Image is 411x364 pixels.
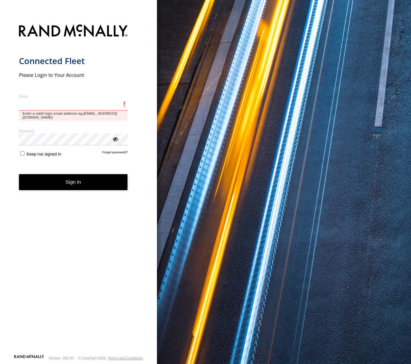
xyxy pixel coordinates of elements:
[19,174,128,190] button: Sign in
[19,72,128,78] h2: Please Login to Your Account
[78,356,143,360] div: © Copyright 2025 -
[26,152,61,157] span: Keep me signed in
[102,150,128,157] a: Forgot password?
[49,356,74,360] div: Version: 306.00
[112,136,118,142] div: ViewPassword
[19,128,128,133] label: Password
[19,23,128,40] img: Rand McNally
[20,151,25,156] input: Keep me signed in
[19,56,128,66] h1: Connected Fleet
[19,21,138,354] form: main
[108,356,143,360] a: Terms and Conditions
[14,355,44,361] a: Visit our Website
[23,111,117,119] em: [EMAIL_ADDRESS][DOMAIN_NAME]
[19,110,128,121] span: Enter a valid login email address eg.
[19,94,128,99] label: Email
